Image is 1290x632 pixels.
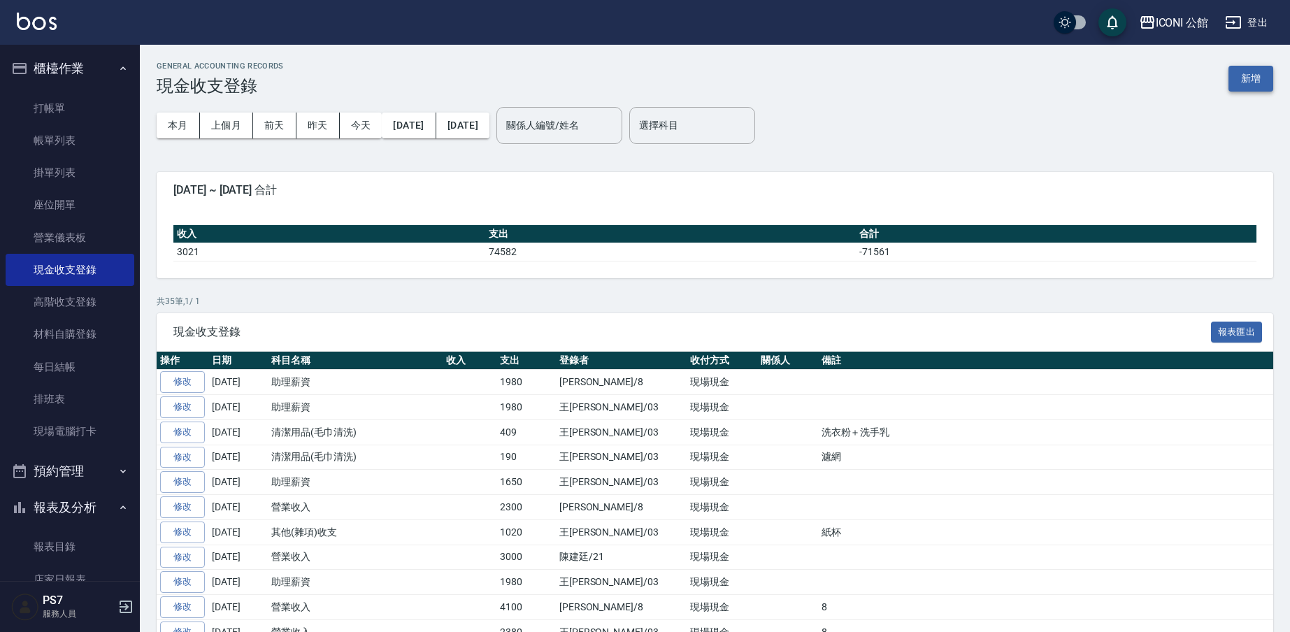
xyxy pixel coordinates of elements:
[268,519,443,545] td: 其他(雜項)收支
[208,495,268,520] td: [DATE]
[208,545,268,570] td: [DATE]
[687,545,757,570] td: 現場現金
[556,570,687,595] td: 王[PERSON_NAME]/03
[6,563,134,596] a: 店家日報表
[496,445,556,470] td: 190
[208,470,268,495] td: [DATE]
[208,519,268,545] td: [DATE]
[556,495,687,520] td: [PERSON_NAME]/8
[268,495,443,520] td: 營業收入
[6,50,134,87] button: 櫃檯作業
[496,495,556,520] td: 2300
[556,419,687,445] td: 王[PERSON_NAME]/03
[208,395,268,420] td: [DATE]
[687,570,757,595] td: 現場現金
[496,595,556,620] td: 4100
[687,395,757,420] td: 現場現金
[173,325,1211,339] span: 現金收支登錄
[556,352,687,370] th: 登錄者
[157,352,208,370] th: 操作
[160,471,205,493] a: 修改
[173,243,485,261] td: 3021
[687,352,757,370] th: 收付方式
[268,419,443,445] td: 清潔用品(毛巾清洗)
[340,113,382,138] button: 今天
[687,595,757,620] td: 現場現金
[1098,8,1126,36] button: save
[208,352,268,370] th: 日期
[687,370,757,395] td: 現場現金
[1228,66,1273,92] button: 新增
[173,225,485,243] th: 收入
[157,295,1273,308] p: 共 35 筆, 1 / 1
[268,352,443,370] th: 科目名稱
[160,547,205,568] a: 修改
[157,76,284,96] h3: 現金收支登錄
[208,419,268,445] td: [DATE]
[43,608,114,620] p: 服務人員
[157,113,200,138] button: 本月
[17,13,57,30] img: Logo
[160,371,205,393] a: 修改
[856,243,1256,261] td: -71561
[496,352,556,370] th: 支出
[160,447,205,468] a: 修改
[1133,8,1214,37] button: ICONI 公館
[268,545,443,570] td: 營業收入
[268,470,443,495] td: 助理薪資
[200,113,253,138] button: 上個月
[556,445,687,470] td: 王[PERSON_NAME]/03
[6,157,134,189] a: 掛單列表
[818,352,1273,370] th: 備註
[208,370,268,395] td: [DATE]
[208,570,268,595] td: [DATE]
[496,419,556,445] td: 409
[436,113,489,138] button: [DATE]
[496,370,556,395] td: 1980
[268,570,443,595] td: 助理薪資
[268,595,443,620] td: 營業收入
[556,545,687,570] td: 陳建廷/21
[6,124,134,157] a: 帳單列表
[556,519,687,545] td: 王[PERSON_NAME]/03
[556,370,687,395] td: [PERSON_NAME]/8
[6,489,134,526] button: 報表及分析
[6,351,134,383] a: 每日結帳
[1211,324,1263,338] a: 報表匯出
[1211,322,1263,343] button: 報表匯出
[687,419,757,445] td: 現場現金
[268,395,443,420] td: 助理薪資
[496,570,556,595] td: 1980
[556,470,687,495] td: 王[PERSON_NAME]/03
[1219,10,1273,36] button: 登出
[382,113,436,138] button: [DATE]
[6,453,134,489] button: 預約管理
[6,286,134,318] a: 高階收支登錄
[485,225,857,243] th: 支出
[160,571,205,593] a: 修改
[160,422,205,443] a: 修改
[268,370,443,395] td: 助理薪資
[687,519,757,545] td: 現場現金
[160,522,205,543] a: 修改
[6,189,134,221] a: 座位開單
[757,352,818,370] th: 關係人
[818,445,1273,470] td: 濾網
[485,243,857,261] td: 74582
[496,545,556,570] td: 3000
[160,496,205,518] a: 修改
[556,595,687,620] td: [PERSON_NAME]/8
[208,595,268,620] td: [DATE]
[157,62,284,71] h2: GENERAL ACCOUNTING RECORDS
[43,594,114,608] h5: PS7
[268,445,443,470] td: 清潔用品(毛巾清洗)
[160,596,205,618] a: 修改
[208,445,268,470] td: [DATE]
[6,254,134,286] a: 現金收支登錄
[496,395,556,420] td: 1980
[6,222,134,254] a: 營業儀表板
[496,519,556,545] td: 1020
[496,470,556,495] td: 1650
[296,113,340,138] button: 昨天
[818,419,1273,445] td: 洗衣粉＋洗手乳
